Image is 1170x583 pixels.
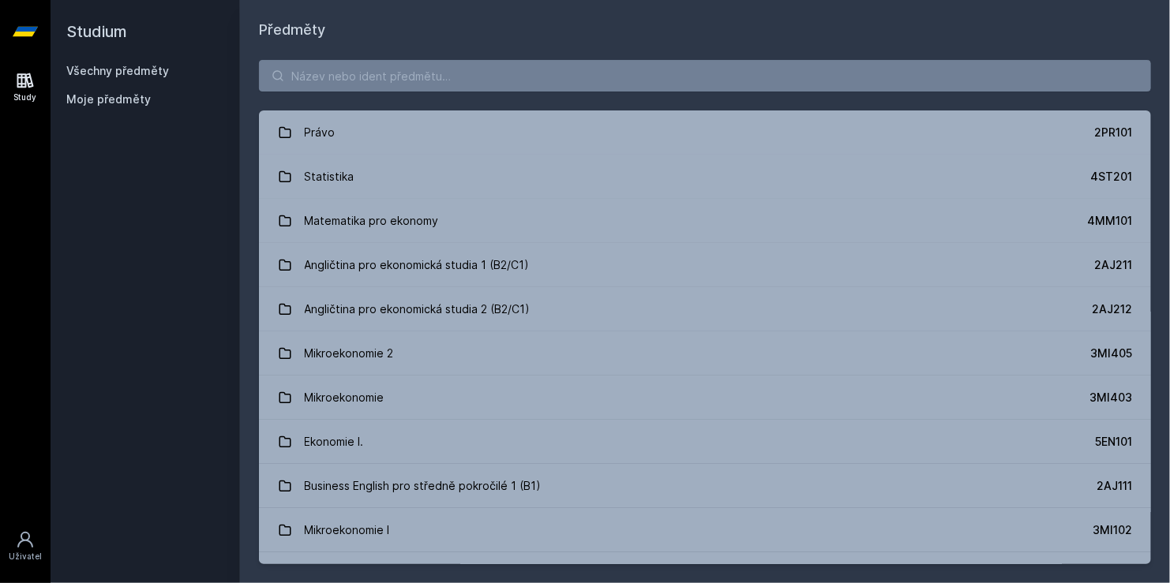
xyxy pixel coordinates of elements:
[66,64,169,77] a: Všechny předměty
[1093,522,1132,538] div: 3MI102
[305,338,394,369] div: Mikroekonomie 2
[259,243,1151,287] a: Angličtina pro ekonomická studia 1 (B2/C1) 2AJ211
[259,508,1151,552] a: Mikroekonomie I 3MI102
[259,287,1151,331] a: Angličtina pro ekonomická studia 2 (B2/C1) 2AJ212
[1094,125,1132,140] div: 2PR101
[9,551,42,562] div: Uživatel
[305,249,530,281] div: Angličtina pro ekonomická studia 1 (B2/C1)
[259,420,1151,464] a: Ekonomie I. 5EN101
[1092,301,1132,317] div: 2AJ212
[305,293,531,325] div: Angličtina pro ekonomická studia 2 (B2/C1)
[3,522,47,570] a: Uživatel
[14,92,37,103] div: Study
[1095,434,1132,450] div: 5EN101
[259,19,1151,41] h1: Předměty
[259,199,1151,243] a: Matematika pro ekonomy 4MM101
[1087,213,1132,229] div: 4MM101
[259,110,1151,155] a: Právo 2PR101
[305,426,364,458] div: Ekonomie I.
[66,92,151,107] span: Moje předměty
[1097,478,1132,494] div: 2AJ111
[259,376,1151,420] a: Mikroekonomie 3MI403
[259,155,1151,199] a: Statistika 4ST201
[259,464,1151,508] a: Business English pro středně pokročilé 1 (B1) 2AJ111
[259,331,1151,376] a: Mikroekonomie 2 3MI405
[305,117,336,148] div: Právo
[305,161,354,192] div: Statistika
[1089,390,1132,405] div: 3MI403
[305,470,542,502] div: Business English pro středně pokročilé 1 (B1)
[1090,169,1132,185] div: 4ST201
[1090,346,1132,361] div: 3MI405
[305,514,390,546] div: Mikroekonomie I
[305,205,439,237] div: Matematika pro ekonomy
[1094,257,1132,273] div: 2AJ211
[305,382,384,413] div: Mikroekonomie
[3,63,47,111] a: Study
[259,60,1151,92] input: Název nebo ident předmětu…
